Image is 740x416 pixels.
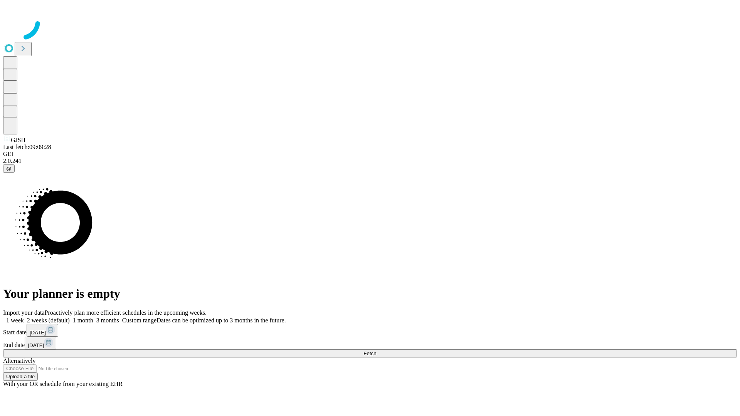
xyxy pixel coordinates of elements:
[3,357,35,364] span: Alternatively
[28,342,44,348] span: [DATE]
[6,317,24,324] span: 1 week
[73,317,93,324] span: 1 month
[3,158,737,164] div: 2.0.241
[25,337,56,349] button: [DATE]
[3,309,45,316] span: Import your data
[6,166,12,171] span: @
[3,337,737,349] div: End date
[11,137,25,143] span: GJSH
[3,381,123,387] span: With your OR schedule from your existing EHR
[3,349,737,357] button: Fetch
[3,324,737,337] div: Start date
[122,317,156,324] span: Custom range
[3,164,15,173] button: @
[3,372,38,381] button: Upload a file
[3,151,737,158] div: GEI
[96,317,119,324] span: 3 months
[3,144,51,150] span: Last fetch: 09:09:28
[30,330,46,335] span: [DATE]
[3,287,737,301] h1: Your planner is empty
[27,317,70,324] span: 2 weeks (default)
[363,351,376,356] span: Fetch
[27,324,58,337] button: [DATE]
[156,317,286,324] span: Dates can be optimized up to 3 months in the future.
[45,309,207,316] span: Proactively plan more efficient schedules in the upcoming weeks.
